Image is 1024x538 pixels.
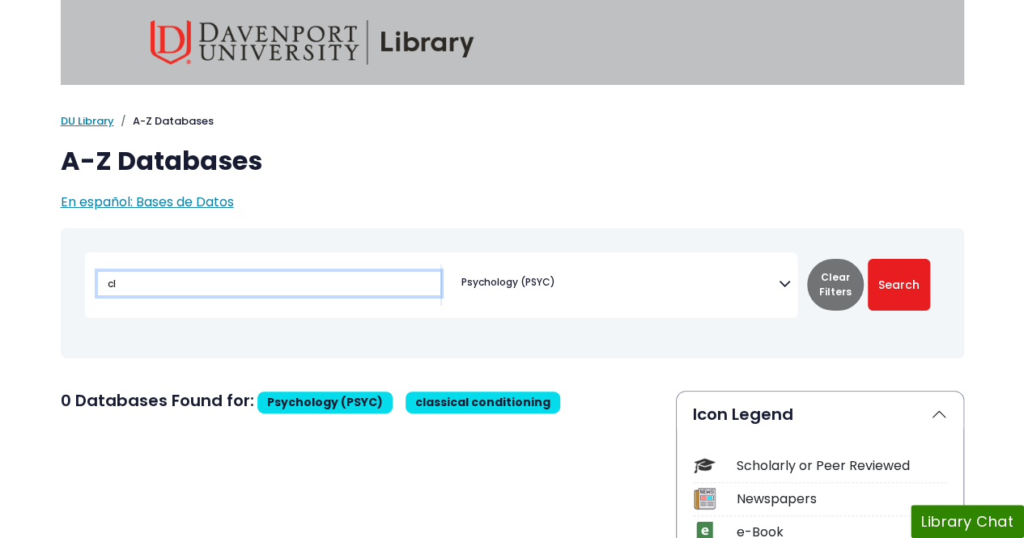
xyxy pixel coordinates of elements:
nav: Search filters [61,228,964,358]
span: classical conditioning [415,394,550,410]
img: Icon Newspapers [694,488,716,510]
img: Icon Scholarly or Peer Reviewed [694,455,716,477]
a: En español: Bases de Datos [61,193,234,211]
li: Psychology (PSYC) [455,275,555,290]
textarea: Search [559,278,566,291]
a: DU Library [61,113,114,129]
li: A-Z Databases [114,113,214,129]
span: Psychology (PSYC) [257,392,393,413]
button: Library Chat [911,505,1024,538]
span: Psychology (PSYC) [461,275,555,290]
h1: A-Z Databases [61,146,964,176]
img: Davenport University Library [151,20,474,65]
button: Clear Filters [807,259,864,311]
span: 0 Databases Found for: [61,389,254,412]
button: Submit for Search Results [868,259,930,311]
div: Scholarly or Peer Reviewed [737,456,947,476]
nav: breadcrumb [61,113,964,129]
button: Icon Legend [677,392,963,437]
div: Newspapers [737,489,947,509]
input: Search database by title or keyword [98,272,440,295]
